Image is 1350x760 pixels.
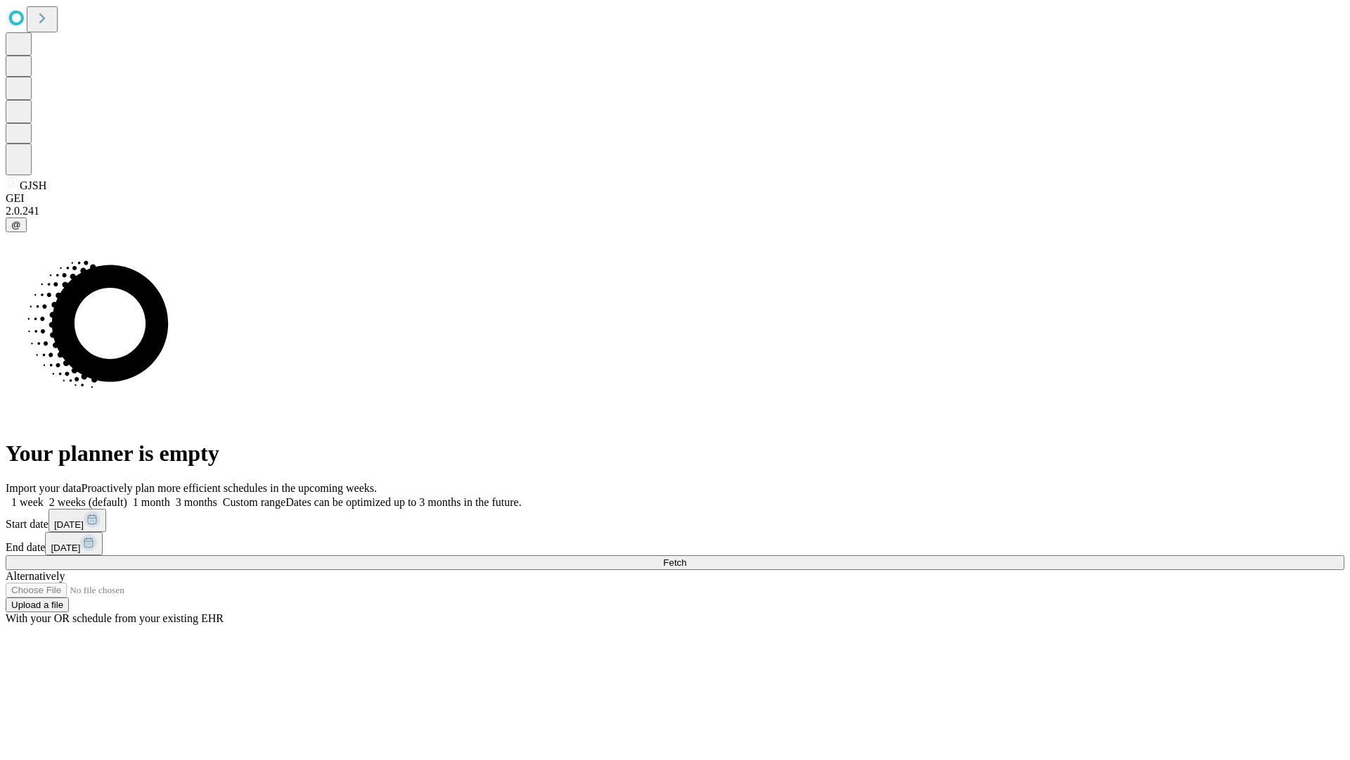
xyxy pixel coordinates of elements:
span: 1 week [11,496,44,508]
div: 2.0.241 [6,205,1344,217]
span: 1 month [133,496,170,508]
span: @ [11,220,21,230]
span: Fetch [663,557,686,568]
button: [DATE] [45,532,103,555]
div: GEI [6,192,1344,205]
span: With your OR schedule from your existing EHR [6,612,224,624]
span: GJSH [20,179,46,191]
span: Import your data [6,482,82,494]
h1: Your planner is empty [6,441,1344,467]
span: Custom range [223,496,285,508]
button: Fetch [6,555,1344,570]
span: Proactively plan more efficient schedules in the upcoming weeks. [82,482,377,494]
div: Start date [6,509,1344,532]
span: 2 weeks (default) [49,496,127,508]
span: [DATE] [54,519,84,530]
span: [DATE] [51,543,80,553]
span: Dates can be optimized up to 3 months in the future. [285,496,521,508]
span: Alternatively [6,570,65,582]
button: Upload a file [6,597,69,612]
div: End date [6,532,1344,555]
span: 3 months [176,496,217,508]
button: @ [6,217,27,232]
button: [DATE] [49,509,106,532]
